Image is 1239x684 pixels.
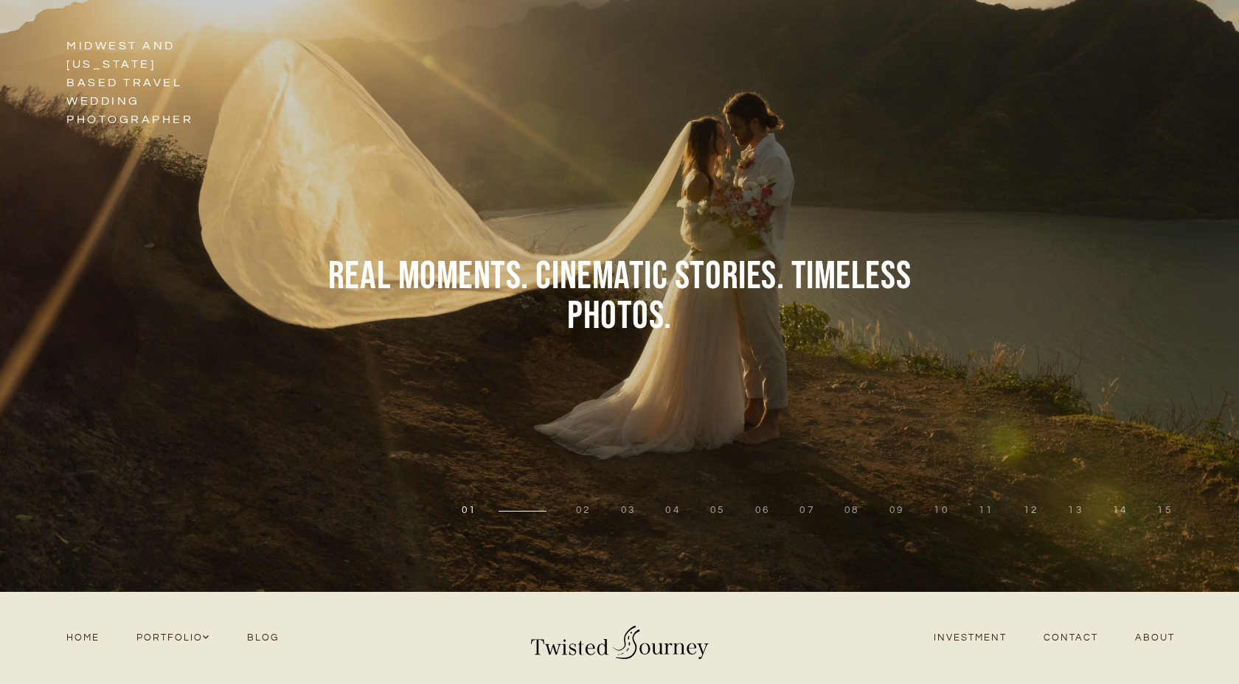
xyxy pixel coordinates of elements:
button: 15 of 15 [1157,503,1173,518]
span: Photos. [567,296,672,336]
button: 1 of 15 [462,503,477,518]
span: Portfolio [136,630,210,646]
span: Cinematic [535,256,667,296]
a: Home [48,628,118,648]
span: Moments. [398,256,529,296]
button: 4 of 15 [665,503,681,518]
img: Twisted Journey [527,615,712,661]
span: Timeless [791,256,911,296]
button: 3 of 15 [621,503,636,518]
a: Investment [915,628,1025,648]
button: 14 of 15 [1113,503,1128,518]
button: 9 of 15 [889,503,905,518]
span: stories. [675,256,784,296]
button: 7 of 15 [799,503,815,518]
button: 12 of 15 [1024,503,1039,518]
button: 13 of 15 [1068,503,1083,518]
button: 2 of 15 [576,503,591,518]
a: About [1117,628,1193,648]
button: 11 of 15 [979,503,994,518]
a: Portfolio [118,628,229,648]
button: 8 of 15 [844,503,860,518]
button: 5 of 15 [710,503,726,518]
a: Blog [229,628,297,648]
a: Contact [1025,628,1117,648]
button: 10 of 15 [934,503,949,518]
button: 6 of 15 [755,503,771,518]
